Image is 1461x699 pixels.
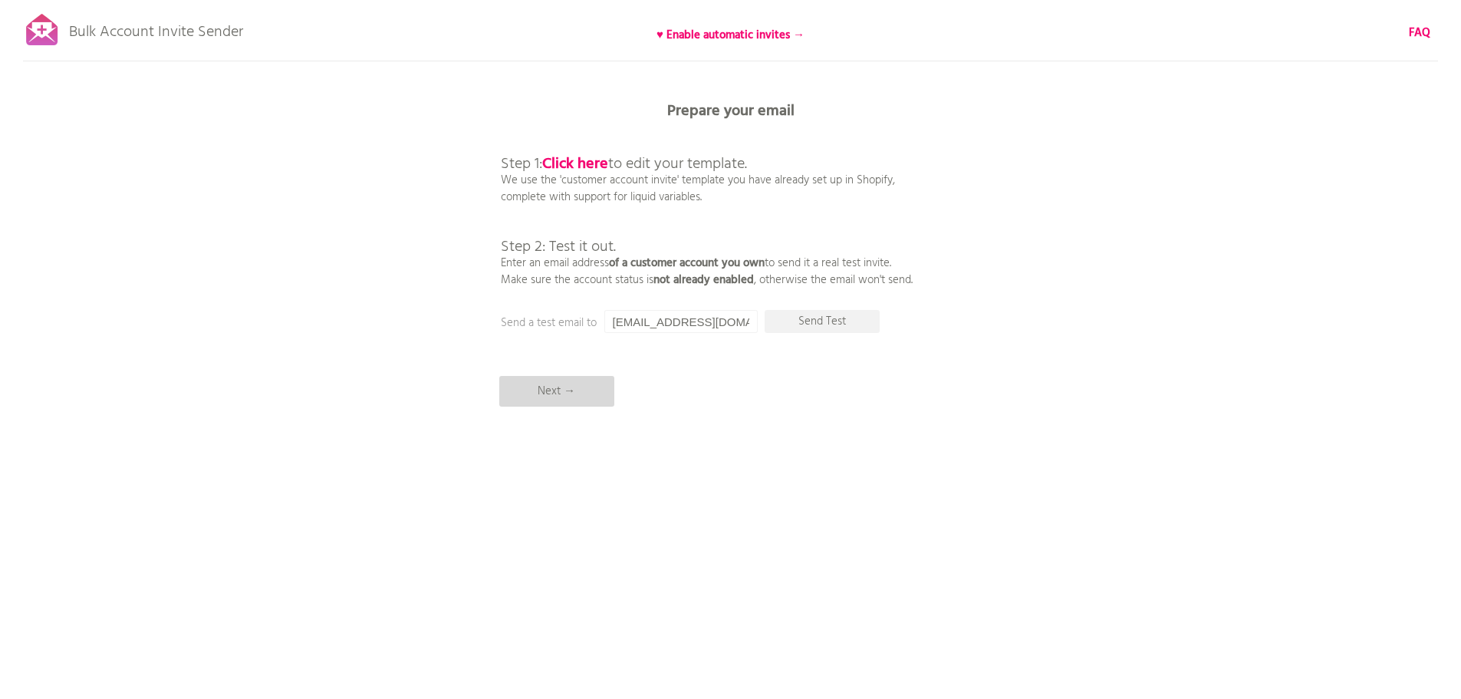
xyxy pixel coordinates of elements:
[765,310,880,333] p: Send Test
[653,271,754,289] b: not already enabled
[501,315,808,331] p: Send a test email to
[1409,25,1430,41] a: FAQ
[609,254,765,272] b: of a customer account you own
[1409,24,1430,42] b: FAQ
[499,376,614,407] p: Next →
[542,152,608,176] a: Click here
[501,235,616,259] span: Step 2: Test it out.
[501,123,913,289] p: We use the 'customer account invite' template you have already set up in Shopify, complete with s...
[501,152,747,176] span: Step 1: to edit your template.
[656,26,805,45] b: ♥ Enable automatic invites →
[667,99,795,124] b: Prepare your email
[69,9,243,48] p: Bulk Account Invite Sender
